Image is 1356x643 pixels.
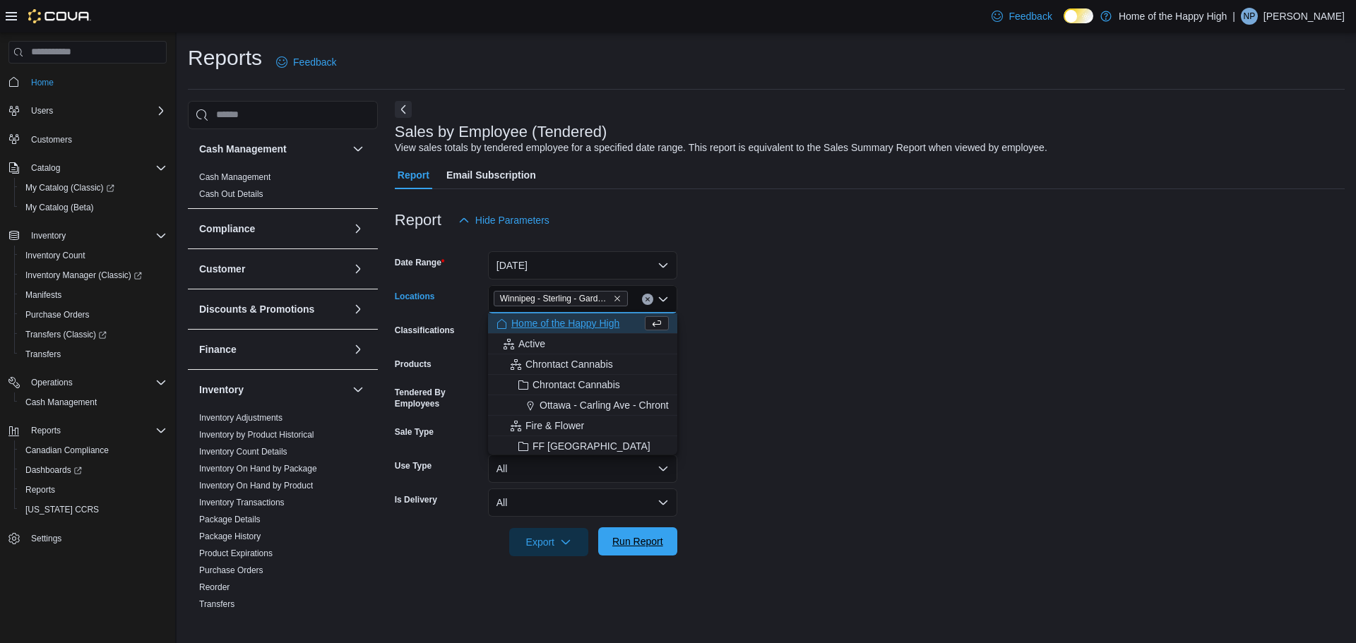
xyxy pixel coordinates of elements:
span: Dashboards [20,462,167,479]
a: Inventory On Hand by Package [199,464,317,474]
span: Home [25,73,167,91]
button: Cash Management [199,142,347,156]
button: Home of the Happy High [488,313,677,334]
button: Reports [3,421,172,440]
h3: Discounts & Promotions [199,302,314,316]
span: Dashboards [25,464,82,476]
button: Reports [25,422,66,439]
span: Inventory On Hand by Package [199,463,317,474]
button: Active [488,334,677,354]
h1: Reports [188,44,262,72]
button: Users [3,101,172,121]
span: Inventory On Hand by Product [199,480,313,491]
div: Inventory [188,409,378,618]
a: Home [25,74,59,91]
span: Operations [25,374,167,391]
a: Inventory Count [20,247,91,264]
span: Users [31,105,53,116]
span: Package Details [199,514,261,525]
span: Hide Parameters [475,213,549,227]
span: FF [GEOGRAPHIC_DATA] [533,439,650,453]
a: Cash Management [20,394,102,411]
span: Report [398,161,429,189]
span: Inventory Count [20,247,167,264]
button: Ottawa - Carling Ave - Chrontact Cannabis [488,395,677,416]
button: Compliance [350,220,367,237]
span: Operations [31,377,73,388]
a: Cash Out Details [199,189,263,199]
span: Purchase Orders [199,565,263,576]
span: Transfers [25,349,61,360]
button: Operations [25,374,78,391]
a: Inventory Manager (Classic) [20,267,148,284]
button: Canadian Compliance [14,440,172,460]
span: Home [31,77,54,88]
span: Cash Management [25,397,97,408]
span: Manifests [20,287,167,304]
div: View sales totals by tendered employee for a specified date range. This report is equivalent to t... [395,140,1047,155]
span: Purchase Orders [25,309,90,320]
a: Dashboards [14,460,172,480]
a: Customers [25,131,78,148]
h3: Finance [199,342,237,356]
span: Inventory Transactions [199,497,285,508]
span: Home of the Happy High [511,316,619,330]
button: Home [3,72,172,92]
span: Purchase Orders [20,306,167,323]
a: Inventory by Product Historical [199,430,314,440]
h3: Report [395,212,441,229]
div: Nikki Patel [1241,8,1258,25]
a: Manifests [20,287,67,304]
span: Cash Management [199,172,270,183]
span: Settings [31,533,61,544]
span: Feedback [293,55,336,69]
div: Cash Management [188,169,378,208]
span: Customers [25,131,167,148]
span: Ottawa - Carling Ave - Chrontact Cannabis [540,398,726,412]
button: Users [25,102,59,119]
span: My Catalog (Beta) [25,202,94,213]
span: Cash Management [20,394,167,411]
a: Canadian Compliance [20,442,114,459]
button: All [488,488,677,517]
h3: Inventory [199,383,244,397]
nav: Complex example [8,66,167,586]
a: My Catalog (Beta) [20,199,100,216]
p: [PERSON_NAME] [1263,8,1345,25]
button: FF [GEOGRAPHIC_DATA] [488,436,677,457]
button: [US_STATE] CCRS [14,500,172,519]
span: Customers [31,134,72,145]
input: Dark Mode [1064,8,1093,23]
span: Cash Out Details [199,188,263,200]
span: Inventory Adjustments [199,412,282,423]
button: Chrontact Cannabis [488,354,677,375]
span: Transfers (Classic) [20,326,167,343]
a: Transfers [20,346,66,363]
button: Finance [350,341,367,358]
label: Sale Type [395,426,434,438]
label: Use Type [395,460,432,471]
button: Export [509,528,588,556]
button: Cash Management [14,392,172,412]
label: Products [395,359,432,370]
a: Reorder [199,582,230,592]
span: Transfers (Classic) [25,329,107,340]
span: Washington CCRS [20,501,167,518]
a: Transfers (Classic) [20,326,112,343]
span: Fire & Flower [525,419,584,433]
span: Inventory [31,230,66,241]
a: Transfers (Classic) [14,325,172,344]
button: Inventory [3,226,172,246]
button: Chrontact Cannabis [488,375,677,395]
label: Is Delivery [395,494,437,505]
label: Classifications [395,325,455,336]
button: Hide Parameters [453,206,555,234]
a: Package Details [199,515,261,524]
a: Feedback [270,48,342,76]
button: Catalog [25,160,66,176]
a: Cash Management [199,172,270,182]
button: Discounts & Promotions [199,302,347,316]
button: Transfers [14,344,172,364]
button: Next [395,101,412,118]
a: Settings [25,530,67,547]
